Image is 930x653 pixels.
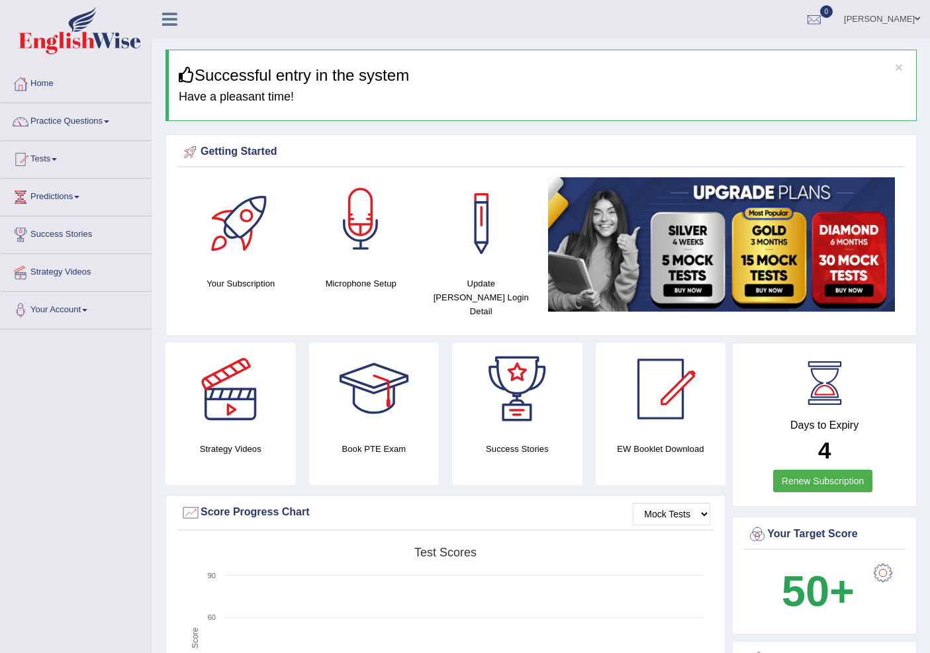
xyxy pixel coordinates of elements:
a: Home [1,65,152,99]
a: Renew Subscription [773,470,873,492]
a: Your Account [1,292,152,325]
span: 0 [820,5,833,18]
h4: Your Subscription [187,277,295,290]
h4: EW Booklet Download [596,442,726,456]
text: 90 [208,572,216,580]
text: 60 [208,613,216,621]
tspan: Test scores [414,546,477,559]
h4: Strategy Videos [165,442,296,456]
a: Strategy Videos [1,254,152,287]
button: × [895,60,903,74]
a: Practice Questions [1,103,152,136]
a: Tests [1,141,152,174]
h4: Success Stories [452,442,582,456]
div: Your Target Score [747,525,902,544]
tspan: Score [191,627,200,648]
div: Getting Started [181,142,902,162]
h3: Successful entry in the system [179,67,906,84]
b: 4 [818,437,831,463]
a: Success Stories [1,216,152,249]
img: small5.jpg [548,177,896,312]
div: Score Progress Chart [181,503,710,523]
h4: Book PTE Exam [309,442,440,456]
h4: Update [PERSON_NAME] Login Detail [428,277,535,318]
h4: Have a pleasant time! [179,91,906,104]
h4: Microphone Setup [308,277,415,290]
a: Predictions [1,179,152,212]
b: 50+ [782,567,855,615]
h4: Days to Expiry [747,419,902,431]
